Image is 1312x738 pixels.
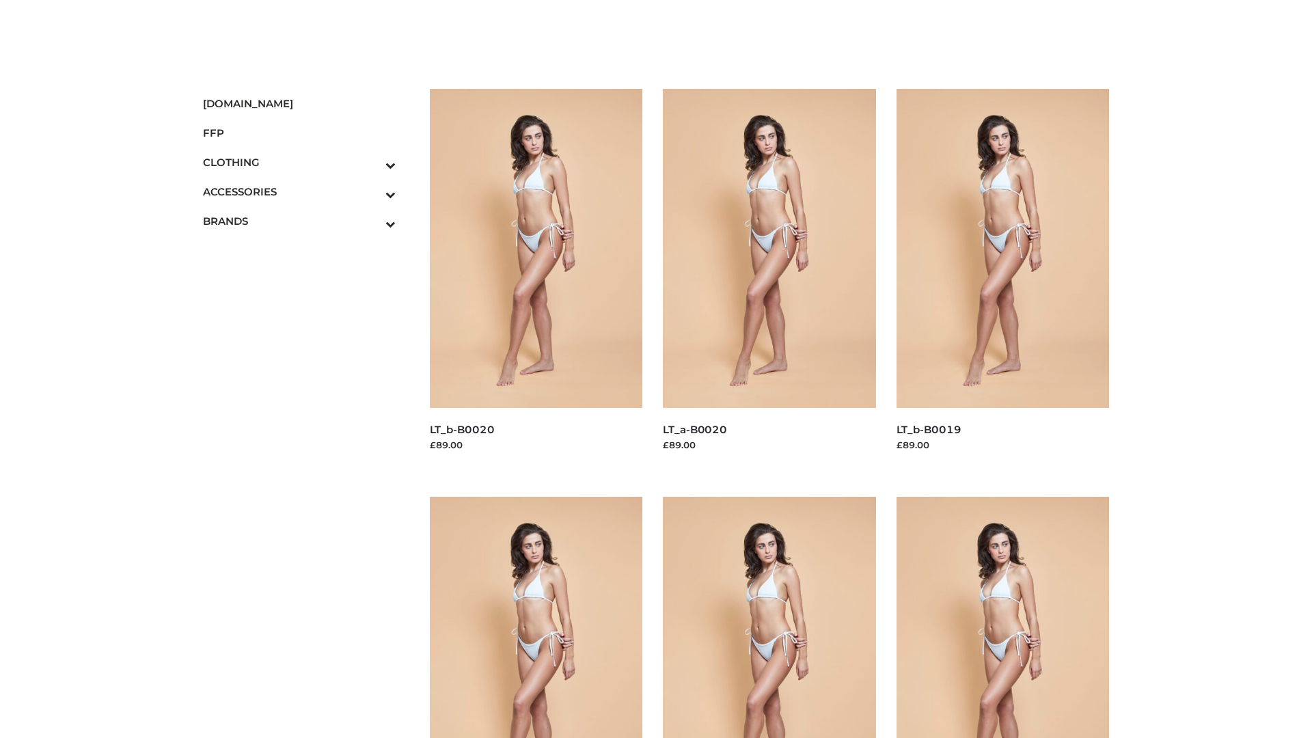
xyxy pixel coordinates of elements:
[203,213,396,229] span: BRANDS
[255,31,302,41] a: Test2
[203,177,396,206] a: ACCESSORIESToggle Submenu
[897,423,961,436] a: LT_b-B0019
[430,438,643,452] div: £89.00
[203,148,396,177] a: CLOTHINGToggle Submenu
[348,148,396,177] button: Toggle Submenu
[585,9,790,63] img: Schmodel Admin 964
[203,118,396,148] a: FFP
[1064,31,1069,41] span: £
[663,423,727,436] a: LT_a-B0020
[203,206,396,236] a: BRANDSToggle Submenu
[203,184,396,200] span: ACCESSORIES
[203,89,396,118] a: [DOMAIN_NAME]
[897,454,947,465] a: Read more
[430,423,495,436] a: LT_b-B0020
[663,438,876,452] div: £89.00
[348,206,396,236] button: Toggle Submenu
[348,177,396,206] button: Toggle Submenu
[430,454,480,465] a: Read more
[897,438,1110,452] div: £89.00
[203,96,396,111] span: [DOMAIN_NAME]
[203,125,396,141] span: FFP
[1064,31,1088,41] bdi: 0.00
[663,454,713,465] a: Read more
[1064,31,1088,41] a: £0.00
[203,154,396,170] span: CLOTHING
